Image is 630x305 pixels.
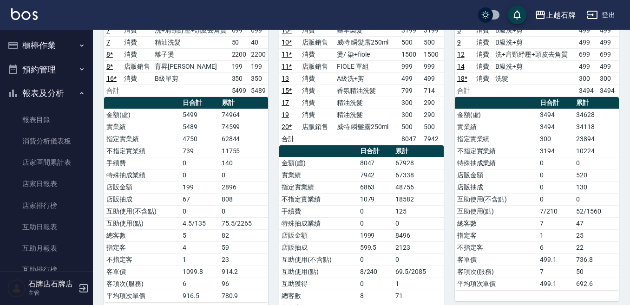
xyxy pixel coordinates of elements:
td: 消費 [474,72,493,84]
td: 1 [180,253,219,266]
td: 店販銷售 [122,60,152,72]
td: B級洗+剪 [493,36,577,48]
td: 499.1 [538,278,574,290]
td: 店販抽成 [455,181,538,193]
td: 消費 [122,72,152,84]
td: 0 [393,217,443,229]
td: 0 [393,253,443,266]
td: 威特 瞬髮露250ml [335,36,399,48]
th: 累計 [219,97,269,109]
td: 3199 [399,24,421,36]
td: 5499 [230,84,249,97]
td: 75.5/2265 [219,217,269,229]
td: 714 [421,84,444,97]
td: 500 [399,121,421,133]
button: 上越石牌 [531,6,579,25]
td: 499 [421,72,444,84]
td: 59 [219,241,269,253]
td: 699 [230,24,249,36]
td: 300 [577,72,597,84]
td: 736.8 [574,253,619,266]
td: 0 [358,205,394,217]
td: 780.9 [219,290,269,302]
td: 300 [538,133,574,145]
button: 報表及分析 [4,81,89,105]
td: 0 [538,193,574,205]
td: 8047 [399,133,421,145]
td: 999 [399,60,421,72]
td: 67338 [393,169,443,181]
td: 18582 [393,193,443,205]
td: 店販銷售 [300,60,335,72]
th: 日合計 [358,145,394,157]
a: 5 [457,26,461,34]
td: 消費 [474,60,493,72]
td: 34628 [574,109,619,121]
td: 金額(虛) [455,109,538,121]
td: 基本染髮 [335,24,399,36]
td: 8047 [358,157,394,169]
p: 主管 [28,289,76,297]
td: 0 [574,193,619,205]
td: 0 [358,253,394,266]
td: 育昇[PERSON_NAME] [152,60,230,72]
td: 洗+肩頸紓壓+頭皮去角質 [493,48,577,60]
td: 739 [180,145,219,157]
td: 40 [249,36,268,48]
td: 8496 [393,229,443,241]
th: 累計 [574,97,619,109]
td: 300 [399,97,421,109]
h5: 石牌店石牌店 [28,279,76,289]
td: 不指定實業績 [279,193,357,205]
td: 22 [574,241,619,253]
td: 互助使用(不含點) [279,253,357,266]
td: 50 [574,266,619,278]
td: 300 [399,109,421,121]
a: 7 [106,26,110,34]
td: 500 [421,36,444,48]
td: 7942 [421,133,444,145]
td: 82 [219,229,269,241]
td: 2123 [393,241,443,253]
td: 總客數 [455,217,538,229]
td: 500 [421,121,444,133]
td: 店販銷售 [300,121,335,133]
td: 699 [577,48,597,60]
td: 916.5 [180,290,219,302]
td: 699 [249,24,268,36]
td: 客單價 [455,253,538,266]
td: 威特 瞬髮露250ml [335,121,399,133]
td: 499 [597,24,619,36]
td: 1999 [358,229,394,241]
td: 消費 [474,48,493,60]
td: 6 [180,278,219,290]
td: 手續費 [279,205,357,217]
td: 799 [399,84,421,97]
td: 互助使用(點) [279,266,357,278]
td: 3194 [538,145,574,157]
td: 11755 [219,145,269,157]
td: 合計 [104,84,122,97]
td: 店販銷售 [300,36,335,48]
td: 7/210 [538,205,574,217]
table: a dense table [455,97,619,290]
td: 消費 [300,109,335,121]
td: 350 [249,72,268,84]
td: 2896 [219,181,269,193]
td: 520 [574,169,619,181]
td: 實業績 [279,169,357,181]
td: 4750 [180,133,219,145]
td: 350 [230,72,249,84]
td: 999 [421,60,444,72]
td: 47 [574,217,619,229]
td: 7 [538,217,574,229]
td: 199 [230,60,249,72]
td: 不指定實業績 [104,145,180,157]
td: 5489 [180,121,219,133]
td: 合計 [279,133,299,145]
td: 48756 [393,181,443,193]
td: 6863 [358,181,394,193]
td: 不指定客 [104,253,180,266]
td: 消費 [122,36,152,48]
td: 692.6 [574,278,619,290]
